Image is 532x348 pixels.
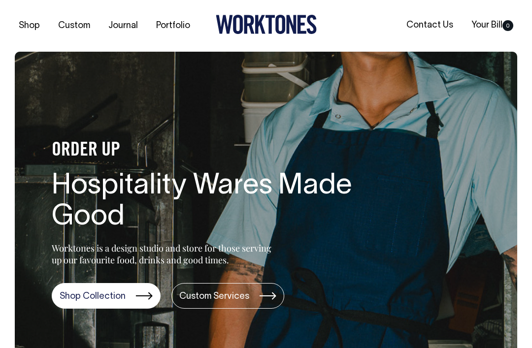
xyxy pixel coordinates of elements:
[52,171,367,234] h1: Hospitality Wares Made Good
[152,18,194,34] a: Portfolio
[104,18,142,34] a: Journal
[171,283,284,309] a: Custom Services
[54,18,94,34] a: Custom
[402,17,457,33] a: Contact Us
[52,283,161,309] a: Shop Collection
[15,18,44,34] a: Shop
[52,242,276,266] p: Worktones is a design studio and store for those serving up our favourite food, drinks and good t...
[467,17,517,33] a: Your Bill0
[52,140,367,161] h4: ORDER UP
[502,20,513,31] span: 0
